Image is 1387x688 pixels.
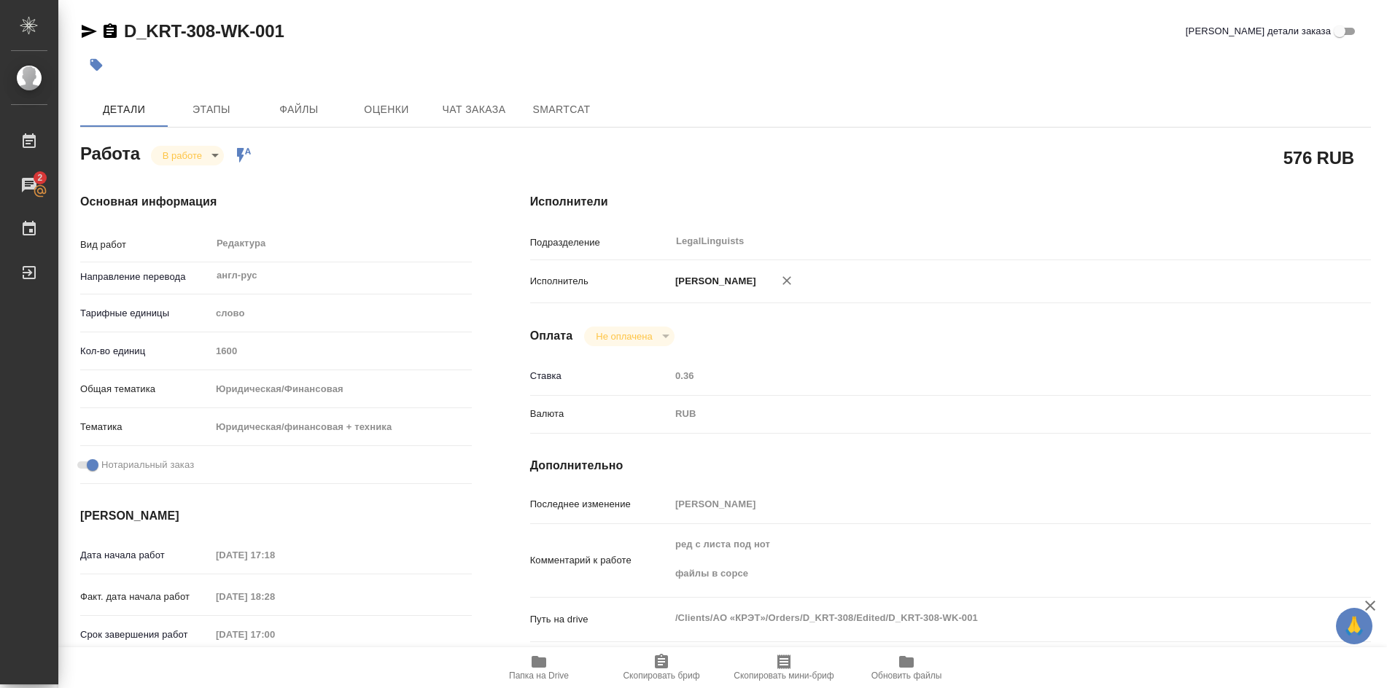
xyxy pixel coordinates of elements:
p: Ставка [530,369,670,383]
span: Скопировать бриф [623,671,699,681]
span: 2 [28,171,51,185]
p: Путь на drive [530,612,670,627]
input: Пустое поле [670,493,1301,515]
span: Этапы [176,101,246,119]
textarea: ред с листа под нот файлы в сорсе [670,532,1301,586]
p: Срок завершения работ [80,628,211,642]
h2: 576 RUB [1283,145,1354,170]
div: В работе [151,146,224,165]
a: D_KRT-308-WK-001 [124,21,284,41]
button: Скопировать мини-бриф [723,647,845,688]
div: слово [211,301,472,326]
p: Дата начала работ [80,548,211,563]
span: Детали [89,101,159,119]
input: Пустое поле [211,624,338,645]
button: Скопировать бриф [600,647,723,688]
span: SmartCat [527,101,597,119]
div: Юридическая/Финансовая [211,377,472,402]
p: Общая тематика [80,382,211,396]
span: Оценки [351,101,421,119]
h4: Основная информация [80,193,472,211]
input: Пустое поле [670,365,1301,386]
a: 2 [4,167,55,203]
div: В работе [584,327,674,346]
button: Скопировать ссылку [101,23,119,40]
button: 🙏 [1336,608,1372,644]
button: Папка на Drive [478,647,600,688]
span: Скопировать мини-бриф [734,671,834,681]
button: В работе [158,149,206,162]
input: Пустое поле [211,586,338,607]
span: Файлы [264,101,334,119]
span: Обновить файлы [871,671,942,681]
h4: Исполнители [530,193,1371,211]
p: Подразделение [530,235,670,250]
button: Удалить исполнителя [771,265,803,297]
div: RUB [670,402,1301,426]
span: [PERSON_NAME] детали заказа [1186,24,1331,39]
input: Пустое поле [211,544,338,566]
span: 🙏 [1342,611,1367,641]
button: Не оплачена [591,330,656,343]
p: Вид работ [80,238,211,252]
p: Валюта [530,407,670,421]
p: Исполнитель [530,274,670,289]
p: Тарифные единицы [80,306,211,321]
button: Добавить тэг [80,49,112,81]
p: Факт. дата начала работ [80,590,211,604]
p: Тематика [80,420,211,434]
h4: Оплата [530,327,573,345]
button: Обновить файлы [845,647,968,688]
span: Нотариальный заказ [101,458,194,472]
button: Скопировать ссылку для ЯМессенджера [80,23,98,40]
textarea: /Clients/АО «КРЭТ»/Orders/D_KRT-308/Edited/D_KRT-308-WK-001 [670,606,1301,630]
p: Последнее изменение [530,497,670,512]
div: Юридическая/финансовая + техника [211,415,472,439]
span: Папка на Drive [509,671,569,681]
h2: Работа [80,139,140,165]
p: Направление перевода [80,270,211,284]
h4: [PERSON_NAME] [80,507,472,525]
p: Кол-во единиц [80,344,211,359]
p: Комментарий к работе [530,553,670,568]
input: Пустое поле [211,340,472,361]
p: [PERSON_NAME] [670,274,756,289]
h4: Дополнительно [530,457,1371,474]
span: Чат заказа [439,101,509,119]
